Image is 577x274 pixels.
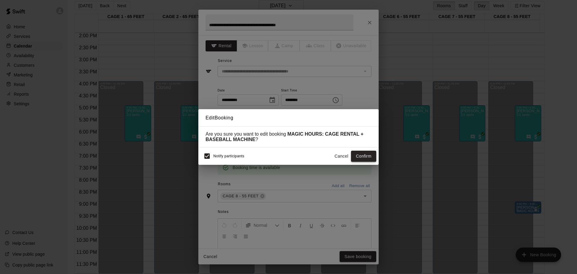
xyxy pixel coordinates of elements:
strong: MAGIC HOURS: CAGE RENTAL + BASEBALL MACHINE [206,131,363,142]
span: Notify participants [213,154,244,159]
button: Confirm [351,151,376,162]
h2: Edit Booking [198,109,379,127]
div: Are you sure you want to edit booking ? [206,131,371,142]
button: Cancel [332,151,351,162]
